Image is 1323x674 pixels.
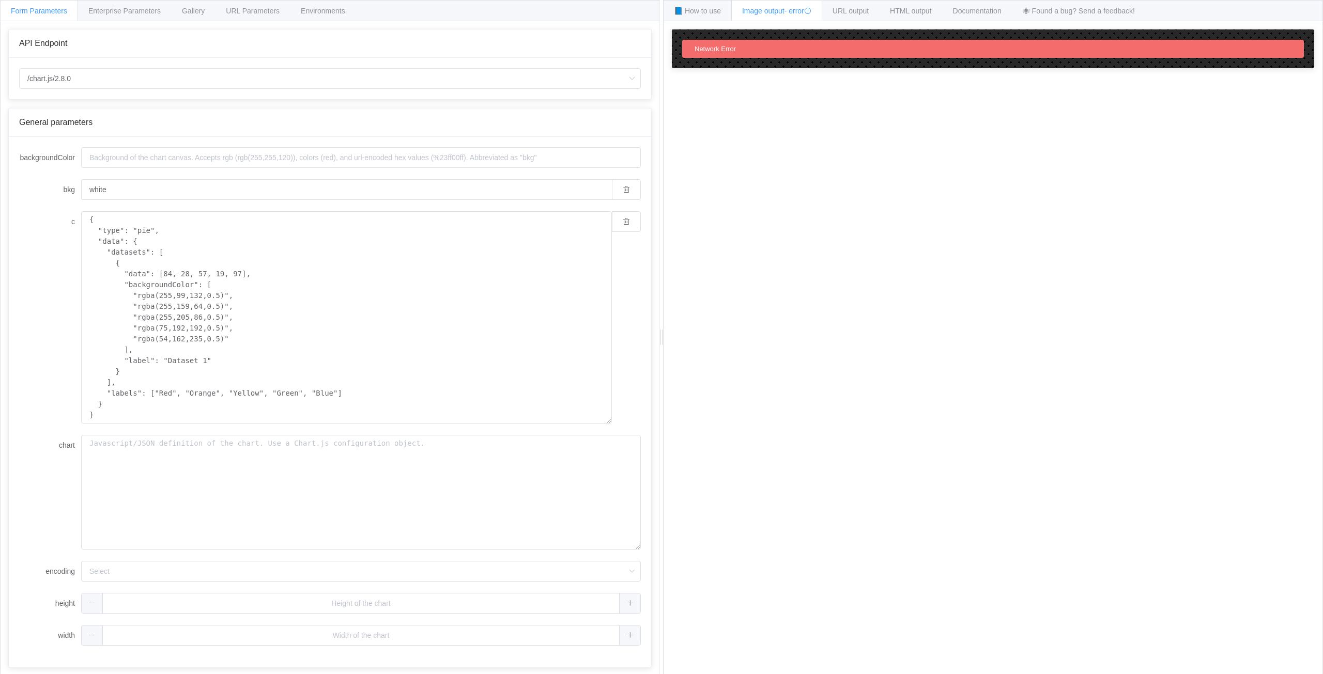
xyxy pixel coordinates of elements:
[19,39,67,48] span: API Endpoint
[182,7,205,15] span: Gallery
[81,179,612,200] input: Background of the chart canvas. Accepts rgb (rgb(255,255,120)), colors (red), and url-encoded hex...
[226,7,280,15] span: URL Parameters
[890,7,931,15] span: HTML output
[81,561,641,582] input: Select
[81,147,641,168] input: Background of the chart canvas. Accepts rgb (rgb(255,255,120)), colors (red), and url-encoded hex...
[19,211,81,232] label: c
[11,7,67,15] span: Form Parameters
[88,7,161,15] span: Enterprise Parameters
[19,435,81,456] label: chart
[784,7,811,15] span: - error
[19,118,93,127] span: General parameters
[742,7,811,15] span: Image output
[19,561,81,582] label: encoding
[953,7,1002,15] span: Documentation
[19,147,81,168] label: backgroundColor
[674,7,721,15] span: 📘 How to use
[695,45,736,53] span: Network Error
[19,68,641,89] input: Select
[301,7,345,15] span: Environments
[19,625,81,646] label: width
[81,593,641,614] input: Height of the chart
[1023,7,1135,15] span: 🕷 Found a bug? Send a feedback!
[833,7,869,15] span: URL output
[19,593,81,614] label: height
[19,179,81,200] label: bkg
[81,625,641,646] input: Width of the chart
